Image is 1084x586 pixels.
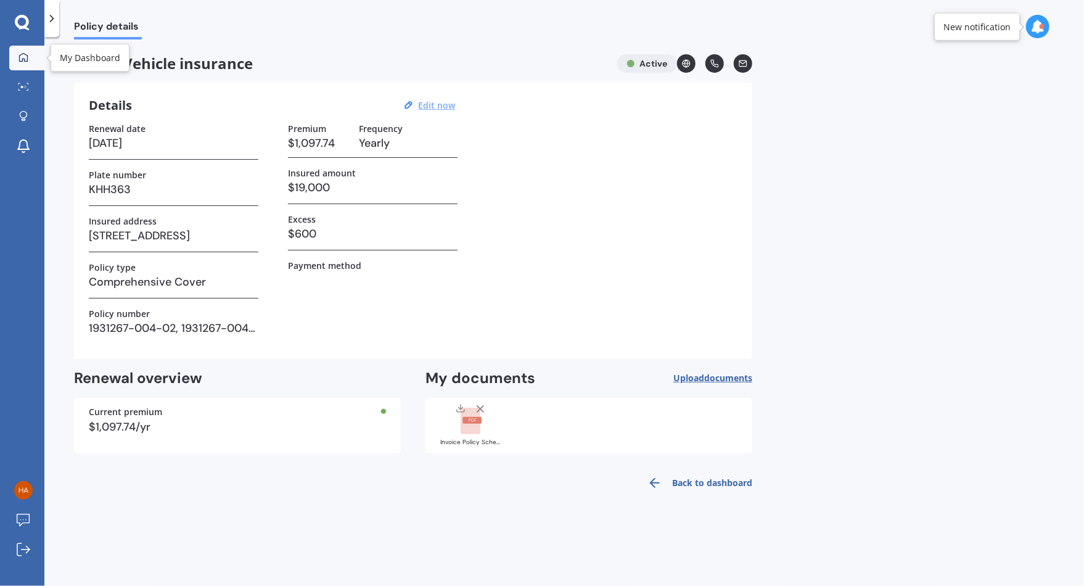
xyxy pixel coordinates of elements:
[89,421,386,432] div: $1,097.74/yr
[288,123,326,134] label: Premium
[74,369,401,388] h2: Renewal overview
[288,134,349,152] h3: $1,097.74
[89,97,132,113] h3: Details
[60,52,120,64] div: My Dashboard
[943,20,1011,33] div: New notification
[89,308,150,319] label: Policy number
[74,20,142,37] span: Policy details
[89,123,146,134] label: Renewal date
[673,373,752,383] span: Upload
[89,408,386,416] div: Current premium
[89,180,258,199] h3: KHH363
[89,226,258,245] h3: [STREET_ADDRESS]
[359,123,403,134] label: Frequency
[425,369,535,388] h2: My documents
[288,260,361,271] label: Payment method
[14,481,33,500] img: 521a6cc3724ca04895c11f3a05ff3e23
[418,99,455,111] u: Edit now
[89,134,258,152] h3: [DATE]
[704,372,752,384] span: documents
[89,319,258,337] h3: 1931267-004-02, 1931267-004-03, 1931267-004-04 - - 1
[673,369,752,388] button: Uploaddocuments
[89,262,136,273] label: Policy type
[89,216,157,226] label: Insured address
[640,468,752,498] a: Back to dashboard
[288,225,458,243] h3: $600
[74,54,607,73] span: Vehicle insurance
[359,134,458,152] h3: Yearly
[414,100,459,111] button: Edit now
[288,178,458,197] h3: $19,000
[288,214,316,225] label: Excess
[89,273,258,291] h3: Comprehensive Cover
[288,168,356,178] label: Insured amount
[440,439,502,445] div: Invoice Policy Schedule - Home Contents Motor.pdf
[89,170,146,180] label: Plate number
